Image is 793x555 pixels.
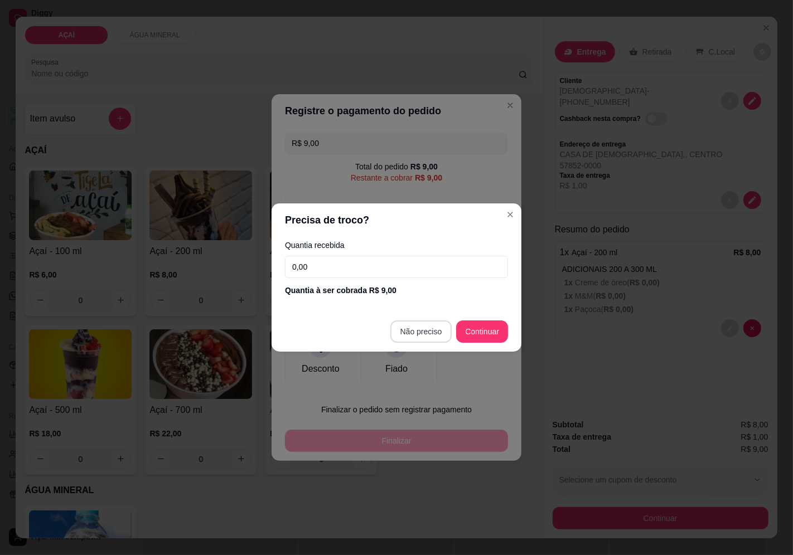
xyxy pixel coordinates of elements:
[390,320,452,343] button: Não preciso
[285,285,508,296] div: Quantia à ser cobrada R$ 9,00
[501,206,519,223] button: Close
[285,241,508,249] label: Quantia recebida
[456,320,508,343] button: Continuar
[272,203,521,237] header: Precisa de troco?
